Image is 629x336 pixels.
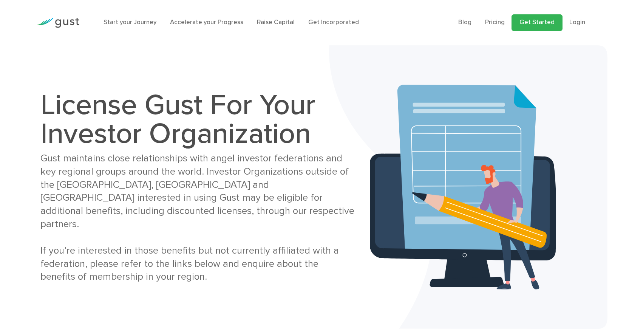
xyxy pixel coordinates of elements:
[308,19,359,26] a: Get Incorporated
[569,19,585,26] a: Login
[329,45,607,329] img: Investors Banner Bg
[40,91,355,148] h1: License Gust For Your Investor Organization
[458,19,471,26] a: Blog
[485,19,505,26] a: Pricing
[40,152,355,283] div: Gust maintains close relationships with angel investor federations and key regional groups around...
[512,14,563,31] a: Get Started
[37,18,79,28] img: Gust Logo
[257,19,295,26] a: Raise Capital
[104,19,156,26] a: Start your Journey
[170,19,243,26] a: Accelerate your Progress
